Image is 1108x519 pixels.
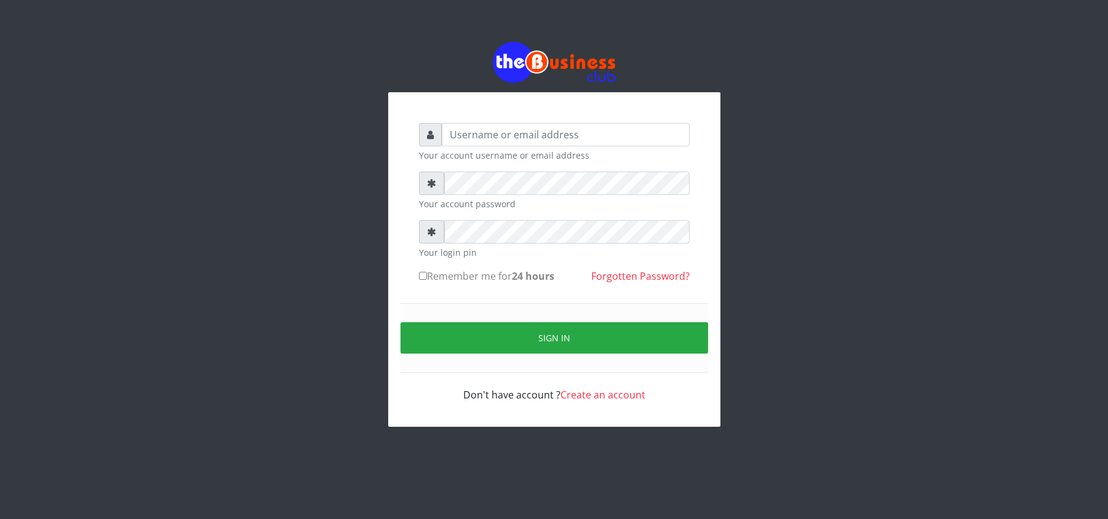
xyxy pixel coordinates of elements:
[442,123,690,146] input: Username or email address
[401,322,708,354] button: Sign in
[560,388,645,402] a: Create an account
[419,197,690,210] small: Your account password
[419,246,690,259] small: Your login pin
[419,269,554,283] label: Remember me for
[419,149,690,162] small: Your account username or email address
[591,269,690,283] a: Forgotten Password?
[419,272,427,280] input: Remember me for24 hours
[419,373,690,402] div: Don't have account ?
[512,269,554,283] b: 24 hours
